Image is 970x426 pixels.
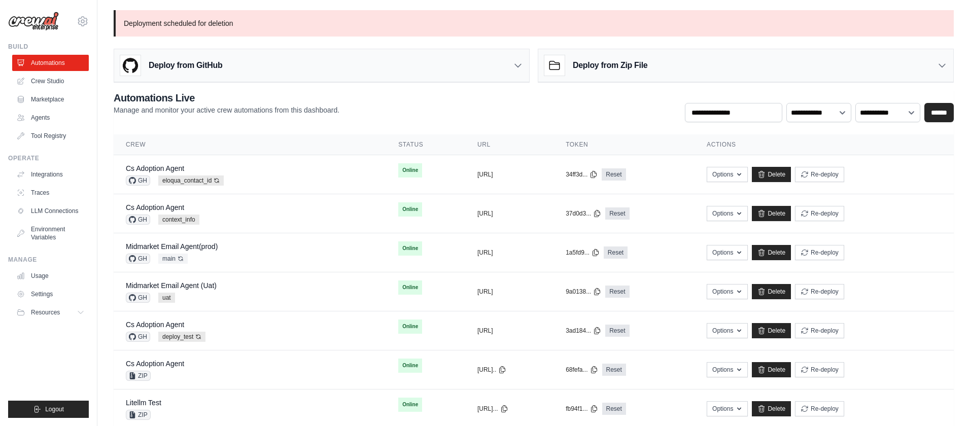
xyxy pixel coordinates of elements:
[398,398,422,412] span: Online
[120,55,141,76] img: GitHub Logo
[752,245,791,260] a: Delete
[8,12,59,31] img: Logo
[12,185,89,201] a: Traces
[752,284,791,299] a: Delete
[12,166,89,183] a: Integrations
[126,332,150,342] span: GH
[707,323,748,338] button: Options
[398,280,422,295] span: Online
[398,319,422,334] span: Online
[752,323,791,338] a: Delete
[114,91,339,105] h2: Automations Live
[126,281,217,290] a: Midmarket Email Agent (Uat)
[566,405,598,413] button: fb94f1...
[605,207,629,220] a: Reset
[707,167,748,182] button: Options
[795,284,844,299] button: Re-deploy
[126,175,150,186] span: GH
[8,154,89,162] div: Operate
[695,134,954,155] th: Actions
[795,167,844,182] button: Re-deploy
[707,401,748,416] button: Options
[158,215,199,225] span: context_info
[12,203,89,219] a: LLM Connections
[602,168,626,181] a: Reset
[398,202,422,217] span: Online
[707,206,748,221] button: Options
[566,288,601,296] button: 9a0138...
[126,399,161,407] a: Litellm Test
[605,286,629,298] a: Reset
[752,362,791,377] a: Delete
[114,10,954,37] p: Deployment scheduled for deletion
[126,293,150,303] span: GH
[398,163,422,177] span: Online
[12,286,89,302] a: Settings
[114,105,339,115] p: Manage and monitor your active crew automations from this dashboard.
[158,175,224,186] span: eloqua_contact_id
[114,134,386,155] th: Crew
[398,241,422,256] span: Online
[602,364,626,376] a: Reset
[158,293,175,303] span: uat
[158,254,188,264] span: main
[126,164,184,172] a: Cs Adoption Agent
[126,203,184,211] a: Cs Adoption Agent
[752,167,791,182] a: Delete
[12,110,89,126] a: Agents
[12,221,89,245] a: Environment Variables
[12,304,89,321] button: Resources
[566,209,601,218] button: 37d0d3...
[149,59,222,72] h3: Deploy from GitHub
[398,359,422,373] span: Online
[126,254,150,264] span: GH
[573,59,647,72] h3: Deploy from Zip File
[386,134,465,155] th: Status
[566,248,600,257] button: 1a5fd9...
[566,366,598,374] button: 68fefa...
[604,246,628,259] a: Reset
[8,256,89,264] div: Manage
[707,362,748,377] button: Options
[553,134,695,155] th: Token
[126,360,184,368] a: Cs Adoption Agent
[752,206,791,221] a: Delete
[707,284,748,299] button: Options
[126,321,184,329] a: Cs Adoption Agent
[8,43,89,51] div: Build
[126,371,151,381] span: ZIP
[605,325,629,337] a: Reset
[795,362,844,377] button: Re-deploy
[795,401,844,416] button: Re-deploy
[12,268,89,284] a: Usage
[12,128,89,144] a: Tool Registry
[126,242,218,251] a: Midmarket Email Agent(prod)
[8,401,89,418] button: Logout
[566,327,601,335] button: 3ad184...
[795,245,844,260] button: Re-deploy
[465,134,553,155] th: URL
[158,332,205,342] span: deploy_test
[566,170,598,179] button: 34ff3d...
[752,401,791,416] a: Delete
[45,405,64,413] span: Logout
[707,245,748,260] button: Options
[602,403,626,415] a: Reset
[795,206,844,221] button: Re-deploy
[795,323,844,338] button: Re-deploy
[31,308,60,316] span: Resources
[12,91,89,108] a: Marketplace
[12,55,89,71] a: Automations
[12,73,89,89] a: Crew Studio
[126,215,150,225] span: GH
[126,410,151,420] span: ZIP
